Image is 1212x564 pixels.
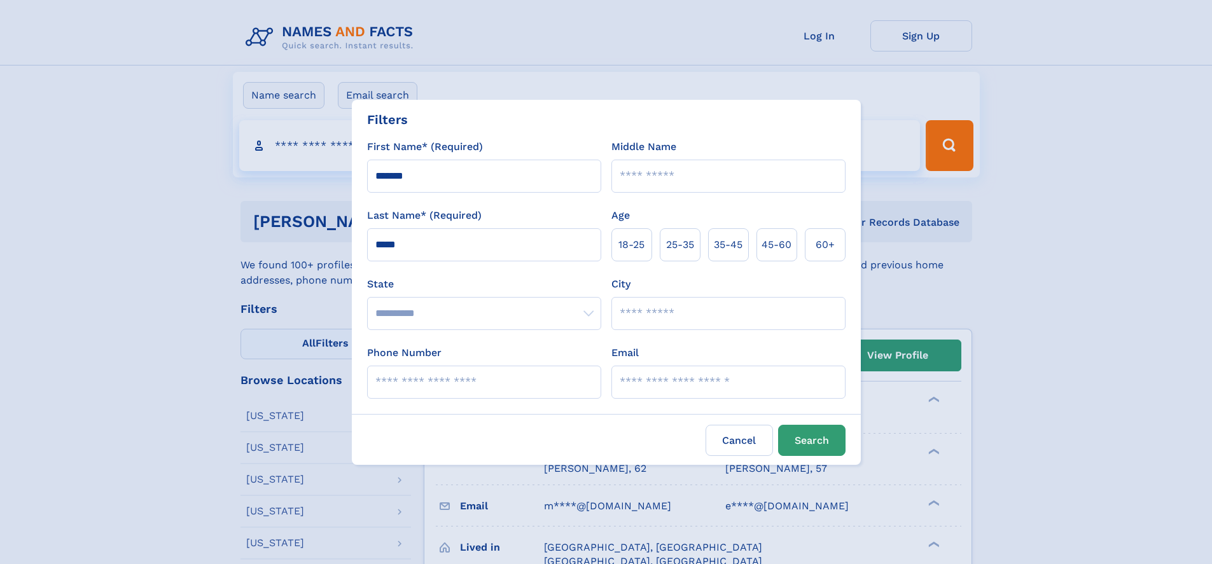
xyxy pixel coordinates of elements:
[611,277,630,292] label: City
[367,277,601,292] label: State
[611,345,639,361] label: Email
[618,237,644,252] span: 18‑25
[666,237,694,252] span: 25‑35
[762,237,791,252] span: 45‑60
[778,425,846,456] button: Search
[367,139,483,155] label: First Name* (Required)
[611,139,676,155] label: Middle Name
[706,425,773,456] label: Cancel
[611,208,630,223] label: Age
[367,208,482,223] label: Last Name* (Required)
[816,237,835,252] span: 60+
[714,237,742,252] span: 35‑45
[367,110,408,129] div: Filters
[367,345,442,361] label: Phone Number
